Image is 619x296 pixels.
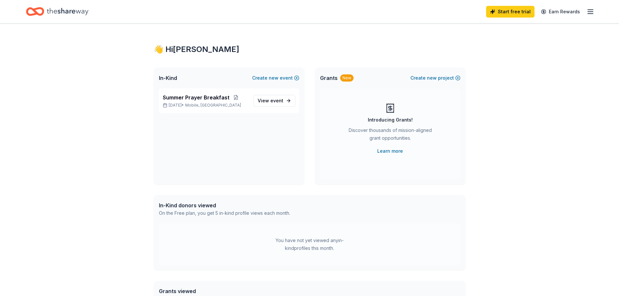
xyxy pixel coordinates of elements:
button: Createnewproject [410,74,460,82]
div: You have not yet viewed any in-kind profiles this month. [269,237,350,252]
span: Grants [320,74,338,82]
div: 👋 Hi [PERSON_NAME] [154,44,466,55]
div: In-Kind donors viewed [159,201,290,209]
span: Mobile, [GEOGRAPHIC_DATA] [185,103,241,108]
a: Home [26,4,88,19]
span: new [269,74,278,82]
div: Grants viewed [159,287,287,295]
div: Introducing Grants! [368,116,413,124]
span: In-Kind [159,74,177,82]
a: Start free trial [486,6,535,18]
a: Earn Rewards [537,6,584,18]
a: View event [253,95,295,107]
div: Discover thousands of mission-aligned grant opportunities. [346,126,434,145]
div: On the Free plan, you get 5 in-kind profile views each month. [159,209,290,217]
span: new [427,74,437,82]
div: New [340,74,354,82]
p: [DATE] • [163,103,248,108]
button: Createnewevent [252,74,299,82]
span: Summer Prayer Breakfast [163,94,229,101]
span: event [270,98,283,103]
a: Learn more [377,147,403,155]
span: View [258,97,283,105]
